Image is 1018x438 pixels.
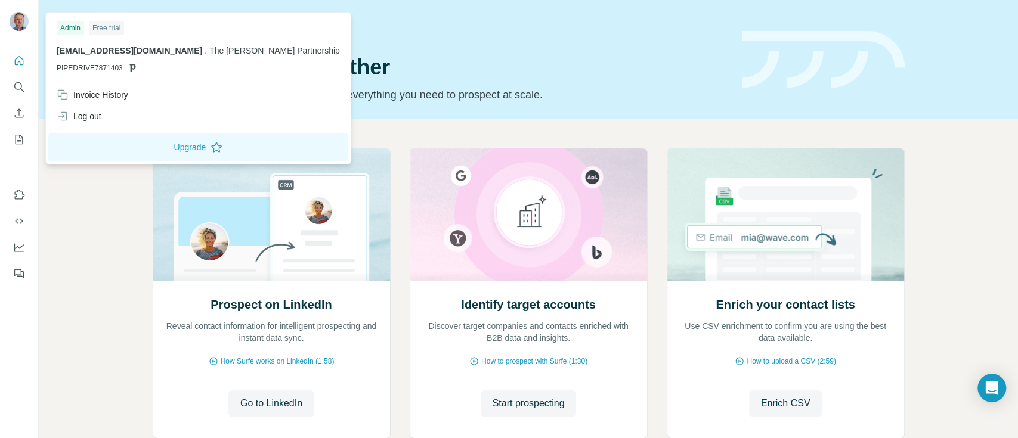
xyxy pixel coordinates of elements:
button: Go to LinkedIn [228,390,314,417]
span: How Surfe works on LinkedIn (1:58) [221,356,335,366]
button: Use Surfe API [10,210,29,232]
p: Use CSV enrichment to confirm you are using the best data available. [679,320,892,344]
span: Start prospecting [493,396,565,411]
button: Enrich CSV [10,102,29,124]
div: Log out [57,110,101,122]
button: Use Surfe on LinkedIn [10,184,29,206]
div: Admin [57,21,84,35]
span: Go to LinkedIn [240,396,302,411]
button: Enrich CSV [749,390,822,417]
span: The [PERSON_NAME] Partnership [209,46,340,55]
h1: Let’s prospect together [153,55,728,79]
span: . [205,46,207,55]
button: Upgrade [48,133,348,161]
img: Enrich your contact lists [667,148,905,281]
p: Pick your starting point and we’ll provide everything you need to prospect at scale. [153,86,728,103]
img: Identify target accounts [410,148,648,281]
span: [EMAIL_ADDRESS][DOMAIN_NAME] [57,46,202,55]
span: Enrich CSV [761,396,810,411]
button: Start prospecting [481,390,577,417]
div: Free trial [89,21,124,35]
p: Discover target companies and contacts enriched with B2B data and insights. [422,320,635,344]
img: banner [742,31,905,89]
h2: Identify target accounts [461,296,596,313]
div: Open Intercom Messenger [977,374,1006,402]
button: Quick start [10,50,29,72]
p: Reveal contact information for intelligent prospecting and instant data sync. [165,320,378,344]
div: Quick start [153,22,728,34]
button: Feedback [10,263,29,284]
div: Invoice History [57,89,128,101]
span: PIPEDRIVE7871403 [57,63,123,73]
img: Avatar [10,12,29,31]
h2: Prospect on LinkedIn [211,296,332,313]
h2: Enrich your contact lists [716,296,855,313]
button: Search [10,76,29,98]
span: How to upload a CSV (2:59) [747,356,836,366]
button: Dashboard [10,237,29,258]
span: How to prospect with Surfe (1:30) [481,356,587,366]
button: My lists [10,129,29,150]
img: Prospect on LinkedIn [153,148,391,281]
